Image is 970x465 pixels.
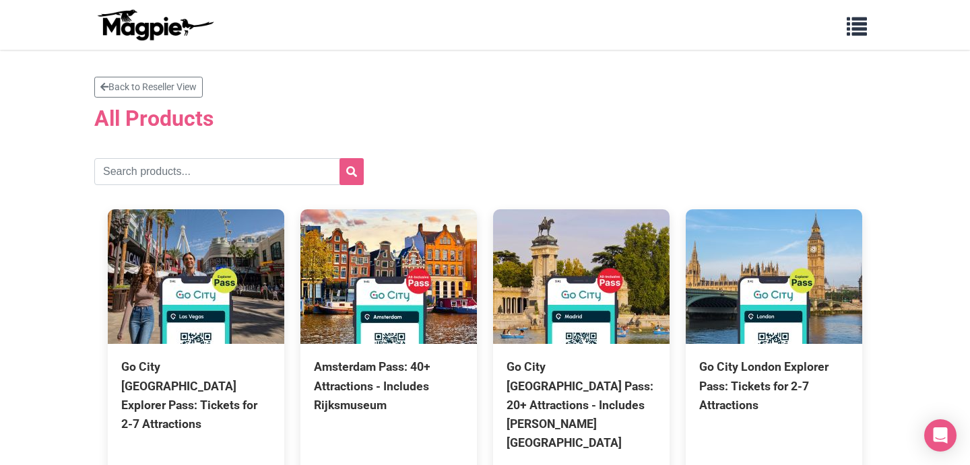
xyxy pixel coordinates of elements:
[507,357,656,452] div: Go City [GEOGRAPHIC_DATA] Pass: 20+ Attractions - Includes [PERSON_NAME][GEOGRAPHIC_DATA]
[94,158,364,185] input: Search products...
[94,106,876,131] h2: All Products
[314,357,463,414] div: Amsterdam Pass: 40+ Attractions - Includes Rijksmuseum
[94,9,216,41] img: logo-ab69f6fb50320c5b225c76a69d11143b.png
[699,357,849,414] div: Go City London Explorer Pass: Tickets for 2-7 Attractions
[924,419,957,452] div: Open Intercom Messenger
[108,209,284,344] img: Go City Las Vegas Explorer Pass: Tickets for 2-7 Attractions
[300,209,477,344] img: Amsterdam Pass: 40+ Attractions - Includes Rijksmuseum
[686,209,862,344] img: Go City London Explorer Pass: Tickets for 2-7 Attractions
[121,357,271,433] div: Go City [GEOGRAPHIC_DATA] Explorer Pass: Tickets for 2-7 Attractions
[493,209,670,344] img: Go City Madrid Pass: 20+ Attractions - Includes Prado Museum
[94,77,203,98] a: Back to Reseller View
